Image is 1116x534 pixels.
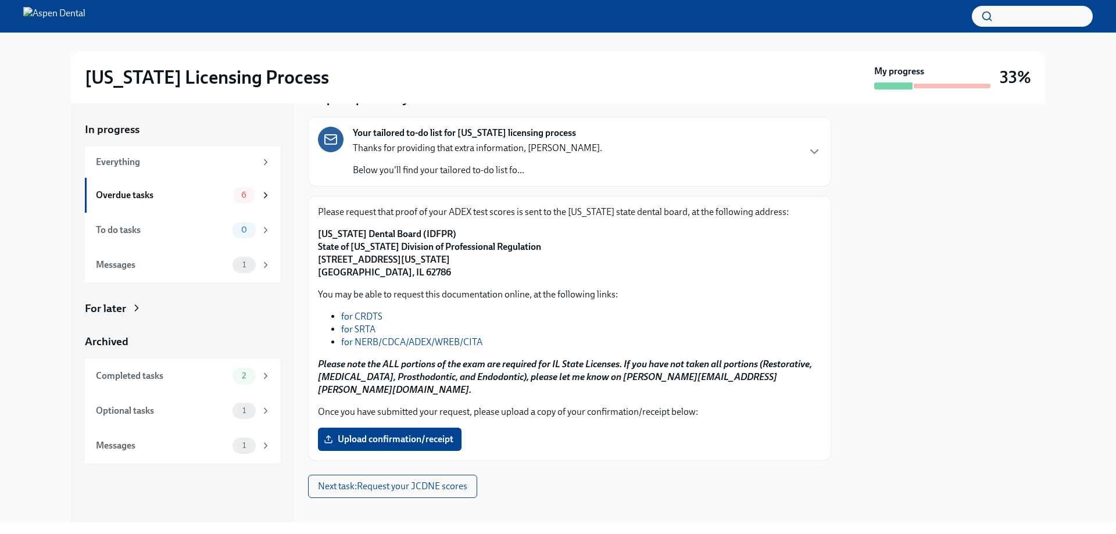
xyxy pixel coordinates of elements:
div: Messages [96,439,228,452]
div: To do tasks [96,224,228,236]
p: You may be able to request this documentation online, at the following links: [318,288,821,301]
strong: My progress [874,65,924,78]
strong: [US_STATE] Dental Board (IDFPR) State of [US_STATE] Division of Professional Regulation [STREET_A... [318,228,541,278]
div: Messages [96,259,228,271]
span: 1 [235,441,253,450]
span: Upload confirmation/receipt [326,433,453,445]
span: Due [791,94,831,104]
p: Below you'll find your tailored to-do list fo... [353,164,602,177]
div: Optional tasks [96,404,228,417]
a: Everything [85,146,280,178]
a: for CRDTS [341,311,382,322]
p: Please request that proof of your ADEX test scores is sent to the [US_STATE] state dental board, ... [318,206,821,218]
p: Thanks for providing that extra information, [PERSON_NAME]. [353,142,602,155]
h2: [US_STATE] Licensing Process [85,66,329,89]
a: In progress [85,122,280,137]
label: Upload confirmation/receipt [318,428,462,451]
a: For later [85,301,280,316]
span: 1 [235,406,253,415]
a: Completed tasks2 [85,359,280,393]
a: for NERB/CDCA/ADEX/WREB/CITA [341,336,482,347]
a: Messages1 [85,248,280,282]
span: 1 [235,260,253,269]
a: Messages1 [85,428,280,463]
button: Next task:Request your JCDNE scores [308,475,477,498]
a: Archived [85,334,280,349]
img: Aspen Dental [23,7,85,26]
strong: [DATE] [806,94,831,104]
strong: Your tailored to-do list for [US_STATE] licensing process [353,127,576,139]
div: For later [85,301,126,316]
span: 0 [234,225,254,234]
span: Next task : Request your JCDNE scores [318,481,467,492]
a: for SRTA [341,324,375,335]
a: To do tasks0 [85,213,280,248]
span: 2 [235,371,253,380]
span: 6 [234,191,253,199]
div: Completed tasks [96,370,228,382]
h3: 33% [1000,67,1031,88]
div: Overdue tasks [96,189,228,202]
a: Optional tasks1 [85,393,280,428]
div: Everything [96,156,256,169]
p: Once you have submitted your request, please upload a copy of your confirmation/receipt below: [318,406,821,418]
a: Overdue tasks6 [85,178,280,213]
strong: Please note the ALL portions of the exam are required for IL State Licenses. If you have not take... [318,359,812,395]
